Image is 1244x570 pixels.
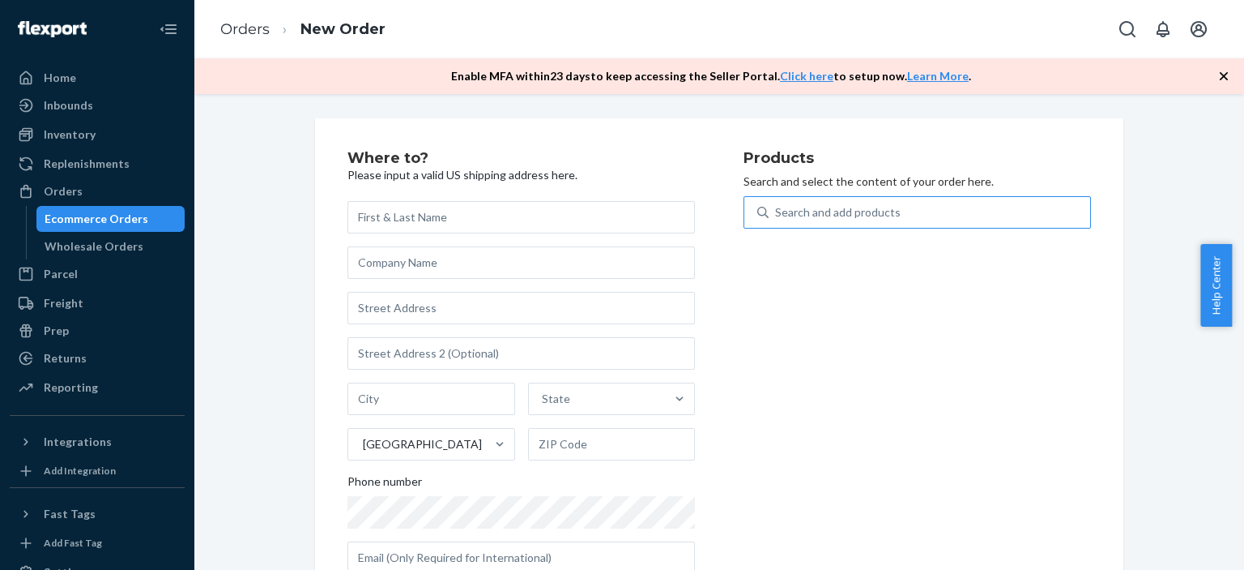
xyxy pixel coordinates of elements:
input: City [347,383,515,415]
div: Parcel [44,266,78,282]
a: Inbounds [10,92,185,118]
div: Home [44,70,76,86]
button: Integrations [10,429,185,455]
div: Ecommerce Orders [45,211,148,227]
a: Click here [780,69,833,83]
div: Integrations [44,434,112,450]
div: Reporting [44,379,98,396]
a: Ecommerce Orders [36,206,185,232]
div: Orders [44,183,83,199]
button: Open account menu [1182,13,1215,45]
button: Fast Tags [10,501,185,527]
div: Search and add products [775,204,901,221]
a: New Order [300,20,386,38]
a: Prep [10,318,185,344]
input: [GEOGRAPHIC_DATA] [361,436,363,452]
div: Fast Tags [44,506,96,522]
a: Freight [10,290,185,316]
input: First & Last Name [347,201,695,234]
div: Prep [44,323,69,339]
p: Please input a valid US shipping address here. [347,167,695,183]
button: Close Navigation [152,13,185,45]
a: Parcel [10,261,185,287]
a: Home [10,65,185,91]
ol: breadcrumbs [207,6,398,54]
h2: Where to? [347,151,695,167]
a: Returns [10,345,185,371]
button: Open notifications [1147,13,1179,45]
img: Flexport logo [18,21,87,37]
div: Replenishments [44,156,130,172]
a: Learn More [907,69,969,83]
a: Wholesale Orders [36,234,185,259]
p: Enable MFA within 23 days to keep accessing the Seller Portal. to setup now. . [451,68,971,84]
a: Inventory [10,122,185,148]
button: Help Center [1200,244,1232,327]
span: Phone number [347,474,422,496]
div: State [542,391,570,407]
a: Orders [220,20,270,38]
a: Add Fast Tag [10,534,185,553]
p: Search and select the content of your order here. [743,174,1091,190]
h2: Products [743,151,1091,167]
a: Orders [10,178,185,204]
div: Inventory [44,126,96,143]
button: Open Search Box [1111,13,1144,45]
a: Reporting [10,375,185,401]
div: Returns [44,350,87,366]
div: Freight [44,295,83,311]
input: Street Address 2 (Optional) [347,337,695,370]
div: Add Integration [44,464,116,478]
a: Replenishments [10,151,185,177]
div: [GEOGRAPHIC_DATA] [363,436,482,452]
div: Inbounds [44,97,93,114]
input: ZIP Code [528,428,696,461]
a: Add Integration [10,461,185,481]
input: Street Address [347,292,695,324]
input: Company Name [347,246,695,279]
div: Wholesale Orders [45,238,143,255]
div: Add Fast Tag [44,536,102,550]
